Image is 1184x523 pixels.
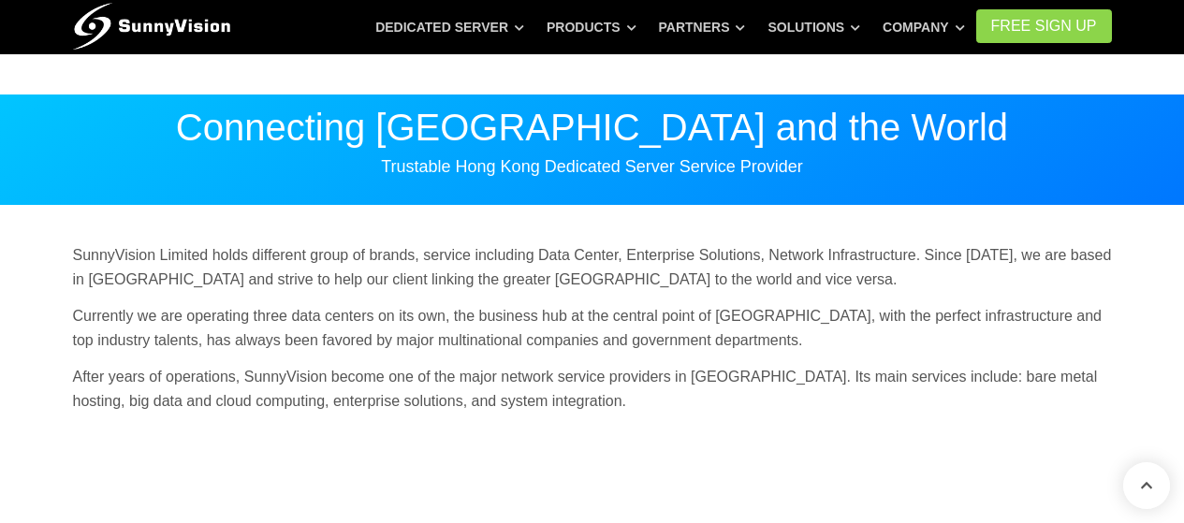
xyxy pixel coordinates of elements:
[73,243,1112,291] p: SunnyVision Limited holds different group of brands, service including Data Center, Enterprise So...
[73,109,1112,146] p: Connecting [GEOGRAPHIC_DATA] and the World
[73,155,1112,178] p: Trustable Hong Kong Dedicated Server Service Provider
[767,10,860,44] a: Solutions
[73,304,1112,352] p: Currently we are operating three data centers on its own, the business hub at the central point o...
[976,9,1112,43] a: FREE Sign Up
[659,10,746,44] a: Partners
[883,10,965,44] a: Company
[547,10,636,44] a: Products
[375,10,524,44] a: Dedicated Server
[73,365,1112,413] p: After years of operations, SunnyVision become one of the major network service providers in [GEOG...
